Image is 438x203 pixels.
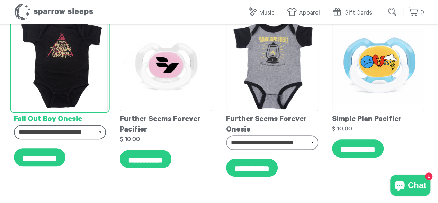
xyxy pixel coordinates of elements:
img: FSF-Onesie_grande.png [226,19,318,111]
div: Simple Plan Pacifier [332,111,424,125]
a: Music [247,6,278,20]
img: FSF-Pacifier_grande.png [120,19,212,111]
a: Apparel [287,6,323,20]
img: sp-collection-06_grande.png [332,19,424,111]
inbox-online-store-chat: Shopify online store chat [388,175,432,197]
input: Submit [386,5,400,19]
strong: $ 10.00 [332,126,352,132]
img: fob-onesie_grande.png [12,15,108,111]
h1: Sparrow Sleeps [14,3,93,21]
div: Further Seems Forever Onesie [226,111,318,135]
div: Further Seems Forever Pacifier [120,111,212,135]
a: Gift Cards [332,6,375,20]
div: Fall Out Boy Onesie [14,111,106,125]
a: 0 [408,5,424,20]
strong: $ 10.00 [120,136,140,142]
